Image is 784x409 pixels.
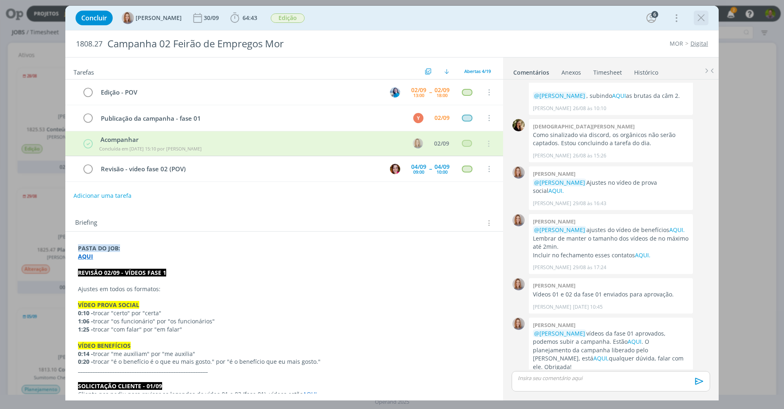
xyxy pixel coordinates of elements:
[122,12,134,24] img: A
[464,68,491,74] span: Abertas 4/19
[573,105,606,112] span: 26/08 às 10:10
[533,92,689,100] p: , subindo as brutas da câm 2.
[534,329,585,337] span: @[PERSON_NAME]
[413,93,424,97] div: 13:00
[573,152,606,159] span: 26/08 às 15:26
[303,390,318,398] a: AQUI.
[78,252,93,260] a: AQUI
[434,115,450,121] div: 02/09
[97,87,382,97] div: Edição - POV
[271,13,305,23] span: Edição
[593,65,622,77] a: Timesheet
[670,40,683,47] a: MOR
[512,166,525,179] img: A
[76,11,113,25] button: Concluir
[76,40,102,49] span: 1808.27
[635,251,650,259] a: AQUI.
[411,87,426,93] div: 02/09
[573,264,606,271] span: 29/08 às 17:24
[390,87,400,97] img: E
[78,244,120,252] strong: PASTA DO JOB:
[533,131,689,148] p: Como sinalizado via discord, os orgânicos não serão captados. Estou concluindo a tarefa do dia.
[78,350,490,358] p: trocar "me auxiliam" por "me auxilia"
[533,105,571,112] p: [PERSON_NAME]
[434,164,450,170] div: 04/09
[437,170,448,174] div: 10:00
[548,187,564,195] a: AQUI.
[78,317,490,325] p: trocar "os funcionário" por "os funcionários"
[97,164,382,174] div: Revisão - vídeo fase 02 (POV)
[512,318,525,330] img: A
[533,321,575,329] b: [PERSON_NAME]
[512,119,525,131] img: C
[513,65,550,77] a: Comentários
[533,226,689,234] p: ajustes do vídeo de benefícios
[573,303,603,311] span: [DATE] 10:45
[390,164,400,174] img: B
[228,11,259,24] button: 64:43
[533,251,689,259] p: Incluir no fechamento esses contatos
[78,342,131,349] strong: VÍDEO BENEFÍCIOS
[628,338,641,345] a: AQUI
[512,214,525,226] img: A
[534,226,585,234] span: @[PERSON_NAME]
[99,146,202,152] span: Concluída em [DATE] 15:10 por [PERSON_NAME]
[573,200,606,207] span: 29/08 às 16:43
[413,113,423,123] div: Y
[78,390,490,398] p: Cliente nos pediu para revisar as legendas do vídeo 01 e 02 (fase 01), vídeos estão
[533,170,575,177] b: [PERSON_NAME]
[78,358,490,366] p: trocar "é o benefício é o que eu mais gosto." por "é o benefício que eu mais gosto."
[73,188,132,203] button: Adicionar uma tarefa
[78,350,93,358] strong: 0:14 -
[65,6,719,400] div: dialog
[444,69,449,74] img: arrow-down.svg
[412,112,424,124] button: Y
[78,309,490,317] p: trocar "certo" por "certa"
[73,66,94,76] span: Tarefas
[104,34,441,54] div: Campanha 02 Feirão de Empregos Mor
[534,92,585,99] span: @[PERSON_NAME]
[645,11,658,24] button: 6
[533,200,571,207] p: [PERSON_NAME]
[78,358,93,365] strong: 0:20 -
[78,325,93,333] strong: 1:25 -
[533,123,635,130] b: [DEMOGRAPHIC_DATA][PERSON_NAME]
[512,278,525,290] img: A
[243,14,257,22] span: 64:43
[413,170,424,174] div: 09:00
[533,152,571,159] p: [PERSON_NAME]
[78,317,93,325] strong: 1:06 -
[81,15,107,21] span: Concluir
[533,218,575,225] b: [PERSON_NAME]
[136,15,182,21] span: [PERSON_NAME]
[434,87,450,93] div: 02/09
[429,89,432,95] span: --
[561,69,581,77] div: Anexos
[533,282,575,289] b: [PERSON_NAME]
[593,354,609,362] a: AQUI,
[78,382,162,390] strong: SOLICITAÇÃO CLIENTE - 01/09
[533,290,689,298] p: Vídeos 01 e 02 da fase 01 enviados para aprovação.
[78,301,139,309] strong: VÍDEO PROVA SOCIAL
[533,234,689,251] p: Lembrar de manter o tamanho dos vídeos de no máximo até 2min.
[534,179,585,186] span: @[PERSON_NAME]
[78,269,166,276] strong: REVISÃO 02/09 - VÍDEOS FASE 1
[533,179,689,195] p: Ajustes no vídeo de prova social
[533,329,689,371] p: vídeos da fase 01 aprovados, podemos subir a campanha. Estão . O planejamento da campanha liberad...
[651,11,658,18] div: 6
[533,303,571,311] p: [PERSON_NAME]
[612,92,626,99] a: AQUI
[204,15,220,21] div: 30/09
[78,285,490,293] p: Ajustes em todos os formatos:
[75,218,97,228] span: Briefing
[690,40,708,47] a: Digital
[669,226,685,234] a: AQUI.
[78,325,490,334] p: trocar "com falar" por "em falar"
[78,366,208,374] strong: _____________________________________________________
[78,309,93,317] strong: 0:10 -
[429,166,432,172] span: --
[389,163,401,175] button: B
[634,65,659,77] a: Histórico
[389,86,401,98] button: E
